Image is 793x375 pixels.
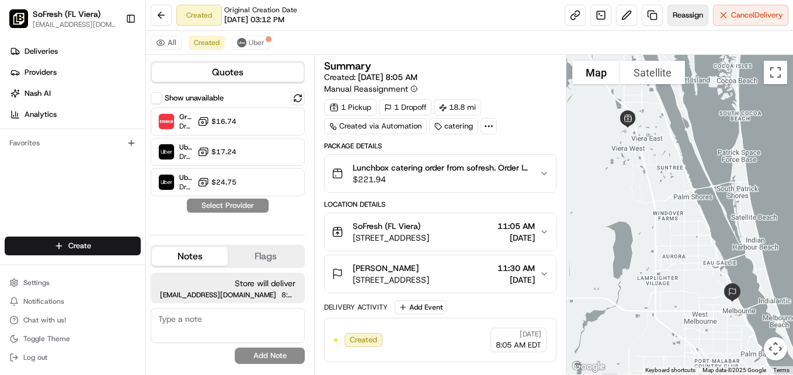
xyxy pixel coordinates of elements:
button: Add Event [395,300,447,314]
a: Terms (opens in new tab) [773,367,789,373]
img: uber-new-logo.jpeg [237,38,246,47]
div: Location Details [324,200,557,209]
span: 8:05 AM EDT [496,340,541,350]
span: Created: [324,71,418,83]
button: Start new chat [199,115,213,129]
button: $16.74 [197,116,236,127]
span: [DATE] 8:05 AM [358,72,418,82]
button: CancelDelivery [713,5,788,26]
button: [EMAIL_ADDRESS][DOMAIN_NAME] [33,20,116,29]
span: Lunchbox catering order from sofresh. Order ID 1127947 for [PERSON_NAME]. [353,162,530,173]
a: Created via Automation [324,118,427,134]
img: Grubhub [159,114,174,129]
span: Notifications [23,297,64,306]
span: [DATE] 03:12 PM [224,15,284,25]
button: Reassign [667,5,708,26]
span: Create [68,241,91,251]
button: Settings [5,275,141,291]
span: Deliveries [25,46,58,57]
span: Original Creation Date [224,5,297,15]
span: Analytics [25,109,57,120]
button: Map camera controls [764,337,787,360]
span: Toggle Theme [23,334,70,343]
a: Powered byPylon [82,197,141,207]
button: SoFresh (FL Viera)[STREET_ADDRESS]11:05 AM[DATE] [325,213,556,251]
span: Dropoff ETA 1 day [179,121,193,131]
span: Log out [23,353,47,362]
span: Uber LOF [179,173,193,182]
button: Keyboard shortcuts [645,366,695,374]
button: SoFresh (FL Viera)SoFresh (FL Viera)[EMAIL_ADDRESS][DOMAIN_NAME] [5,5,121,33]
span: Pylon [116,198,141,207]
button: SoFresh (FL Viera) [33,8,100,20]
span: [STREET_ADDRESS] [353,232,429,244]
input: Clear [30,75,193,88]
img: Uber LOF [159,175,174,190]
a: Open this area in Google Maps (opens a new window) [569,359,608,374]
button: Created [189,36,225,50]
span: Store will deliver [160,277,295,289]
span: Created [350,335,377,345]
span: $24.75 [211,178,236,187]
a: 📗Knowledge Base [7,165,94,186]
button: Notes [152,247,228,266]
a: 💻API Documentation [94,165,192,186]
div: catering [429,118,478,134]
span: Chat with us! [23,315,66,325]
div: 💻 [99,171,108,180]
h3: Summary [324,61,371,71]
span: SoFresh (FL Viera) [353,220,420,232]
button: Flags [228,247,304,266]
span: Dropoff ETA 1 day [179,152,193,161]
div: We're available if you need us! [40,123,148,133]
span: Created [194,38,220,47]
span: 8:06 AM [281,291,295,298]
span: API Documentation [110,169,187,181]
span: Providers [25,67,57,78]
span: Dropoff ETA 1 day [179,182,193,192]
span: Uber [179,143,193,152]
span: Manual Reassignment [324,83,408,95]
label: Show unavailable [165,93,224,103]
button: Show satellite imagery [620,61,685,84]
span: [EMAIL_ADDRESS][DOMAIN_NAME] [160,291,276,298]
span: Settings [23,278,50,287]
img: Nash [12,12,35,35]
div: Delivery Activity [324,303,388,312]
button: Log out [5,349,141,366]
span: $221.94 [353,173,530,185]
div: Start new chat [40,112,192,123]
span: [DATE] [520,329,541,339]
button: $24.75 [197,176,236,188]
span: [DATE] [498,274,535,286]
span: Nash AI [25,88,51,99]
p: Welcome 👋 [12,47,213,65]
button: Notifications [5,293,141,310]
button: All [151,36,182,50]
a: Deliveries [5,42,145,61]
span: [STREET_ADDRESS] [353,274,429,286]
button: Toggle fullscreen view [764,61,787,84]
img: SoFresh (FL Viera) [9,9,28,28]
span: Reassign [673,10,703,20]
span: 11:30 AM [498,262,535,274]
span: Uber [249,38,265,47]
div: Favorites [5,134,141,152]
span: Map data ©2025 Google [702,367,766,373]
div: 📗 [12,171,21,180]
div: 1 Dropoff [379,99,432,116]
a: Providers [5,63,145,82]
button: Uber [232,36,270,50]
img: Google [569,359,608,374]
button: Toggle Theme [5,331,141,347]
button: Manual Reassignment [324,83,418,95]
button: Chat with us! [5,312,141,328]
span: Cancel Delivery [731,10,783,20]
span: [PERSON_NAME] [353,262,419,274]
div: 1 Pickup [324,99,377,116]
img: Uber [159,144,174,159]
button: Create [5,237,141,255]
span: [DATE] [498,232,535,244]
